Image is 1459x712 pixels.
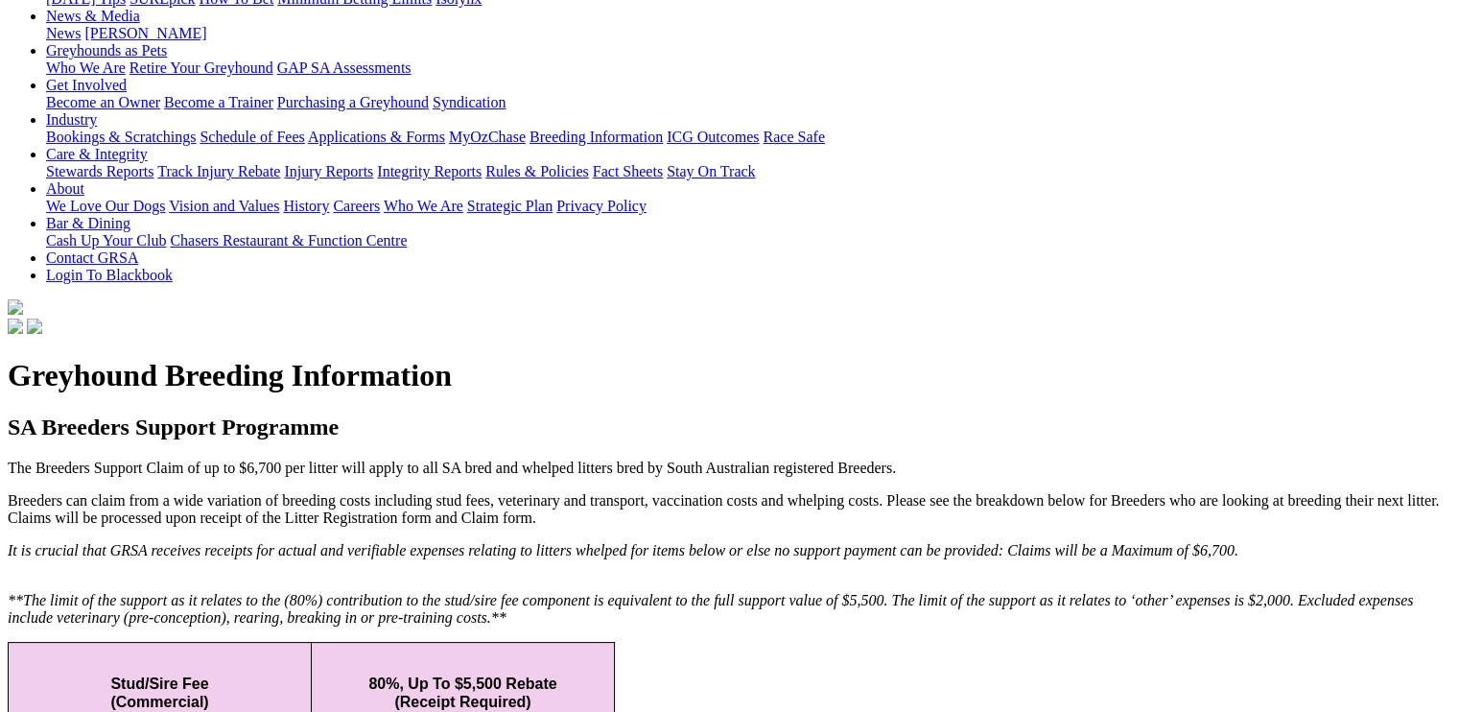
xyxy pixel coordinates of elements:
a: News [46,25,81,41]
a: Bookings & Scratchings [46,129,196,145]
div: Greyhounds as Pets [46,59,1451,77]
a: Track Injury Rebate [157,163,280,179]
h2: SA Breeders Support Programme [8,415,1451,440]
a: GAP SA Assessments [277,59,412,76]
a: Syndication [433,94,506,110]
a: Retire Your Greyhound [129,59,273,76]
div: Bar & Dining [46,232,1451,249]
h1: Greyhound Breeding Information [8,358,1451,393]
a: Rules & Policies [485,163,589,179]
a: [PERSON_NAME] [84,25,206,41]
a: Who We Are [384,198,463,214]
span: 80%, Up To $5,500 Rebate (Receipt Required) [368,676,556,709]
img: twitter.svg [27,319,42,334]
a: Integrity Reports [377,163,482,179]
a: MyOzChase [449,129,526,145]
a: Cash Up Your Club [46,232,166,249]
a: Privacy Policy [556,198,647,214]
a: Breeding Information [529,129,663,145]
img: facebook.svg [8,319,23,334]
div: Care & Integrity [46,163,1451,180]
a: Login To Blackbook [46,267,173,283]
div: About [46,198,1451,215]
a: Industry [46,111,97,128]
a: Applications & Forms [308,129,445,145]
i: **The limit of the support as it relates to the (80%) contribution to the stud/sire fee component... [8,592,1413,626]
span: Stud/Sire Fee (Commercial) [110,676,208,709]
a: Strategic Plan [467,198,553,214]
a: Care & Integrity [46,146,148,162]
p: Breeders can claim from a wide variation of breeding costs including stud fees, veterinary and tr... [8,492,1451,527]
div: Industry [46,129,1451,146]
a: About [46,180,84,197]
a: History [283,198,329,214]
a: Careers [333,198,380,214]
a: News & Media [46,8,140,24]
a: Injury Reports [284,163,373,179]
a: Purchasing a Greyhound [277,94,429,110]
a: We Love Our Dogs [46,198,165,214]
a: Chasers Restaurant & Function Centre [170,232,407,249]
a: Become a Trainer [164,94,273,110]
a: Schedule of Fees [200,129,304,145]
p: The Breeders Support Claim of up to $6,700 per litter will apply to all SA bred and whelped litte... [8,460,1451,477]
a: Fact Sheets [593,163,663,179]
a: Become an Owner [46,94,160,110]
a: ICG Outcomes [667,129,759,145]
a: Vision and Values [169,198,279,214]
i: It is crucial that GRSA receives receipts for actual and verifiable expenses relating to litters ... [8,542,1238,558]
a: Stay On Track [667,163,755,179]
div: News & Media [46,25,1451,42]
a: Who We Are [46,59,126,76]
a: Stewards Reports [46,163,153,179]
a: Race Safe [763,129,824,145]
a: Contact GRSA [46,249,138,266]
a: Greyhounds as Pets [46,42,167,59]
img: logo-grsa-white.png [8,299,23,315]
a: Get Involved [46,77,127,93]
a: Bar & Dining [46,215,130,231]
div: Get Involved [46,94,1451,111]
